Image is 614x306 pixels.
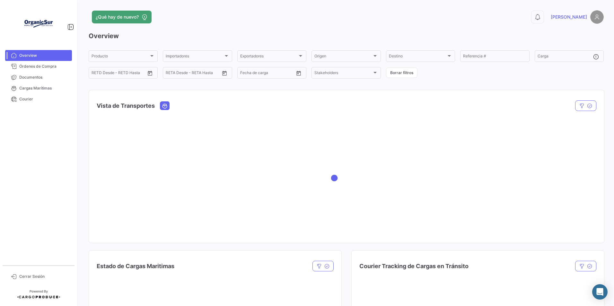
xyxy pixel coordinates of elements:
input: Desde [240,72,252,76]
input: Hasta [256,72,282,76]
div: Abrir Intercom Messenger [592,284,608,300]
a: Overview [5,50,72,61]
img: Logo+OrganicSur.png [22,8,55,40]
span: Courier [19,96,69,102]
a: Cargas Marítimas [5,83,72,94]
a: Documentos [5,72,72,83]
h4: Estado de Cargas Maritimas [97,262,174,271]
span: Cerrar Sesión [19,274,69,279]
span: Producto [92,55,149,59]
span: Destino [389,55,446,59]
a: Órdenes de Compra [5,61,72,72]
span: Overview [19,53,69,58]
h4: Courier Tracking de Cargas en Tránsito [359,262,469,271]
button: ¿Qué hay de nuevo? [92,11,152,23]
button: Open calendar [145,68,155,78]
button: Ocean [160,102,169,110]
button: Open calendar [220,68,229,78]
span: Importadores [166,55,223,59]
input: Hasta [108,72,133,76]
span: ¿Qué hay de nuevo? [96,14,139,20]
span: Órdenes de Compra [19,64,69,69]
h3: Overview [89,31,604,40]
span: Documentos [19,74,69,80]
img: placeholder-user.png [590,10,604,24]
span: Cargas Marítimas [19,85,69,91]
a: Courier [5,94,72,105]
h4: Vista de Transportes [97,101,155,110]
span: Stakeholders [314,72,372,76]
input: Desde [92,72,103,76]
span: Origen [314,55,372,59]
span: Exportadores [240,55,298,59]
button: Open calendar [294,68,303,78]
button: Borrar filtros [386,67,417,78]
input: Hasta [182,72,207,76]
span: [PERSON_NAME] [551,14,587,20]
input: Desde [166,72,177,76]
